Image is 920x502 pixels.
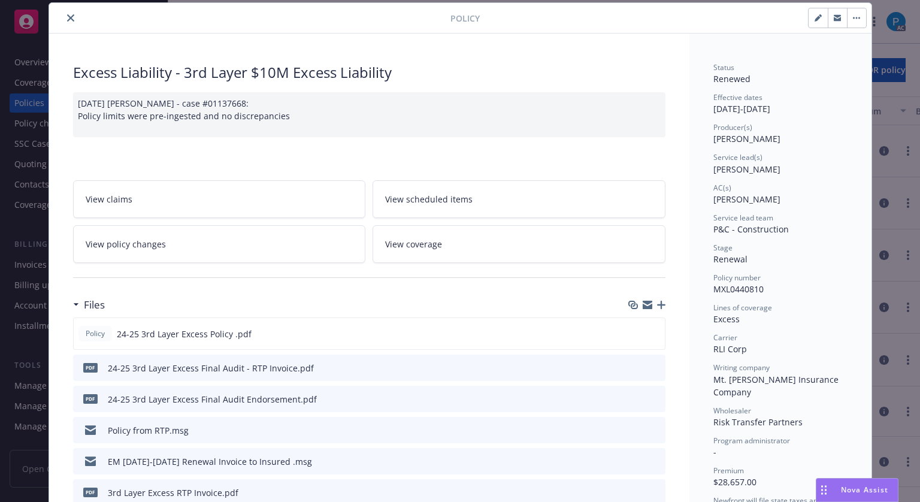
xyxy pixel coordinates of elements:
span: pdf [83,363,98,372]
span: Effective dates [713,92,762,102]
span: Status [713,62,734,72]
button: download file [631,486,640,499]
span: Mt. [PERSON_NAME] Insurance Company [713,374,841,398]
button: download file [631,424,640,437]
span: Nova Assist [841,485,888,495]
span: Risk Transfer Partners [713,416,803,428]
span: View claims [86,193,132,205]
button: preview file [650,362,661,374]
button: download file [630,328,640,340]
button: preview file [650,393,661,406]
span: Policy number [713,273,761,283]
div: EM [DATE]-[DATE] Renewal Invoice to Insured .msg [108,455,312,468]
div: 24-25 3rd Layer Excess Final Audit Endorsement.pdf [108,393,317,406]
button: preview file [650,455,661,468]
span: Service lead(s) [713,152,762,162]
span: [PERSON_NAME] [713,164,780,175]
span: Excess [713,313,740,325]
button: preview file [650,424,661,437]
button: preview file [649,328,660,340]
span: [PERSON_NAME] [713,133,780,144]
span: Lines of coverage [713,303,772,313]
button: download file [631,362,640,374]
span: Program administrator [713,436,790,446]
span: Policy [83,328,107,339]
span: Wholesaler [713,406,751,416]
button: preview file [650,486,661,499]
span: View coverage [385,238,442,250]
span: MXL0440810 [713,283,764,295]
button: download file [631,393,640,406]
span: Carrier [713,332,737,343]
span: - [713,446,716,458]
span: pdf [83,488,98,497]
div: 24-25 3rd Layer Excess Final Audit - RTP Invoice.pdf [108,362,314,374]
div: Files [73,297,105,313]
button: Nova Assist [816,478,898,502]
span: [PERSON_NAME] [713,193,780,205]
span: Renewed [713,73,750,84]
span: Policy [450,12,480,25]
span: Service lead team [713,213,773,223]
span: P&C - Construction [713,223,789,235]
div: Policy from RTP.msg [108,424,189,437]
div: [DATE] - [DATE] [713,92,848,115]
span: Renewal [713,253,747,265]
span: $28,657.00 [713,476,756,488]
span: Premium [713,465,744,476]
div: 3rd Layer Excess RTP Invoice.pdf [108,486,238,499]
h3: Files [84,297,105,313]
span: View scheduled items [385,193,473,205]
span: AC(s) [713,183,731,193]
button: download file [631,455,640,468]
div: Excess Liability - 3rd Layer $10M Excess Liability [73,62,665,83]
span: 24-25 3rd Layer Excess Policy .pdf [117,328,252,340]
span: Producer(s) [713,122,752,132]
div: Drag to move [816,479,831,501]
span: Writing company [713,362,770,373]
a: View coverage [373,225,665,263]
div: [DATE] [PERSON_NAME] - case #01137668: Policy limits were pre-ingested and no discrepancies [73,92,665,137]
a: View scheduled items [373,180,665,218]
a: View policy changes [73,225,366,263]
span: RLI Corp [713,343,747,355]
span: pdf [83,394,98,403]
span: View policy changes [86,238,166,250]
a: View claims [73,180,366,218]
span: Stage [713,243,733,253]
button: close [63,11,78,25]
